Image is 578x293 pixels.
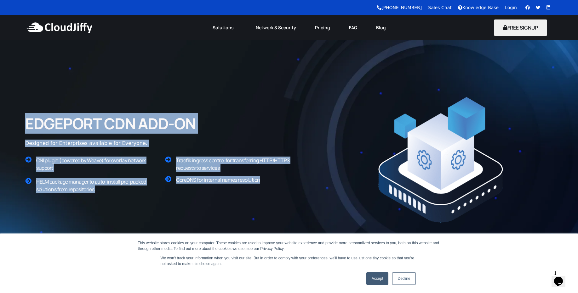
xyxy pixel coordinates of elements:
[138,240,440,252] div: This website stores cookies on your computer. These cookies are used to improve your website expe...
[367,21,395,35] a: Blog
[340,21,367,35] a: FAQ
[378,96,504,223] img: CDN.png
[36,178,146,193] span: HELM package manager to auto-install pre-packed solutions from repositories
[176,176,260,183] span: CoreDNS for internal names resolution
[306,21,340,35] a: Pricing
[161,255,418,267] p: We won't track your information when you visit our site. But in order to comply with your prefere...
[494,19,547,36] button: FREE SIGNUP
[505,5,517,10] a: Login
[377,5,422,10] a: [PHONE_NUMBER]
[428,5,451,10] a: Sales Chat
[552,268,572,287] iframe: chat widget
[176,157,290,171] span: Traefik ingress control for transferring HTTP/HTTPS requests to services
[392,272,415,285] a: Decline
[366,272,389,285] a: Accept
[246,21,306,35] a: Network & Security
[494,24,547,31] a: FREE SIGNUP
[458,5,499,10] a: Knowledge Base
[25,140,246,147] div: Designed for Enterprises available for Everyone.
[36,157,146,171] span: CNI plugin (powered by Weave) for overlay network support
[203,21,246,35] a: Solutions
[25,114,208,133] h2: EDGEPORT CDN ADD-ON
